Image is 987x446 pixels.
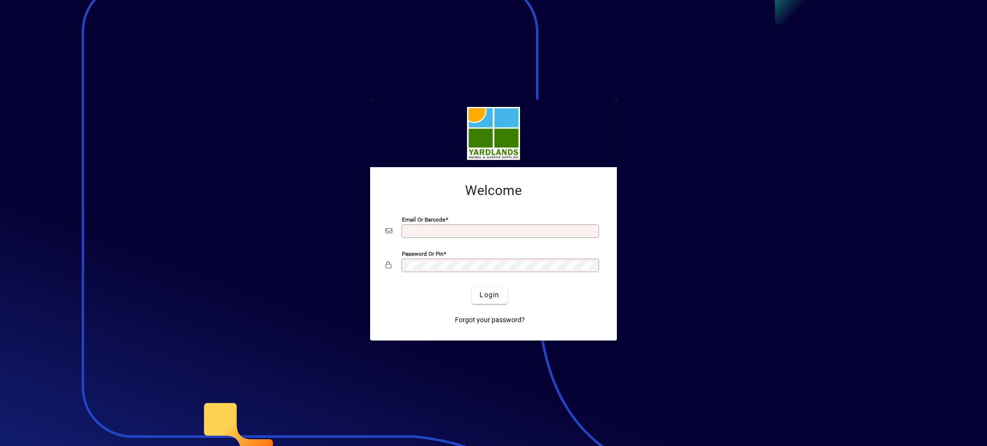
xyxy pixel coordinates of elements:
[386,183,601,199] h2: Welcome
[402,250,443,257] mat-label: Password or Pin
[455,315,525,325] span: Forgot your password?
[402,216,445,223] mat-label: Email or Barcode
[480,290,499,300] span: Login
[451,312,529,329] a: Forgot your password?
[472,287,507,304] button: Login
